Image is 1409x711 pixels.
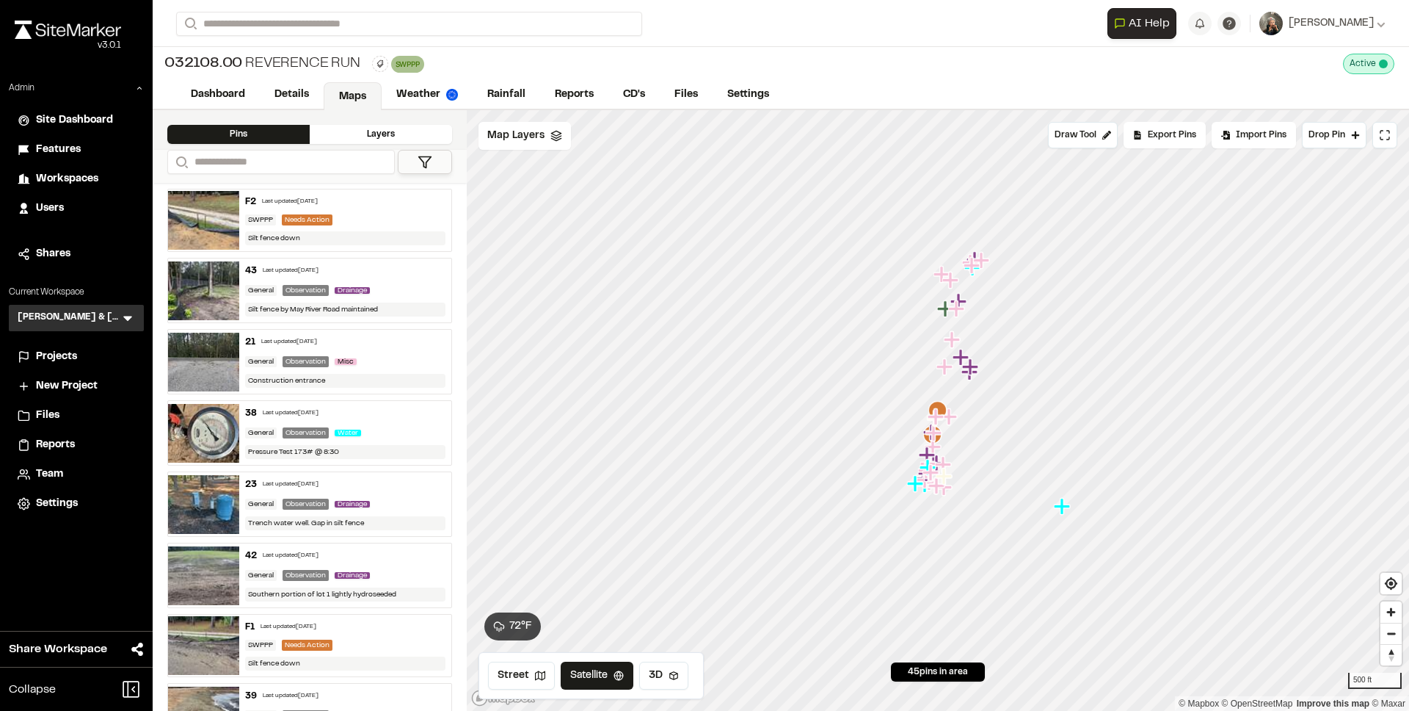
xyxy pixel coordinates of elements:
div: Map marker [1054,497,1073,516]
div: 500 ft [1348,673,1402,689]
div: Pins [167,125,310,144]
div: Observation [283,356,329,367]
div: General [245,427,277,438]
span: Export Pins [1148,129,1196,142]
a: Files [660,81,713,109]
div: Map marker [966,250,986,270]
div: General [245,499,277,510]
div: Map marker [936,358,955,377]
div: Map marker [935,455,954,474]
button: Drop Pin [1302,122,1366,148]
a: Mapbox logo [471,690,536,707]
span: This project is active and counting against your active project count. [1379,59,1388,68]
div: Map marker [948,300,967,319]
canvas: Map [467,110,1409,711]
button: [PERSON_NAME] [1259,12,1386,35]
button: Edit Tags [372,56,388,72]
div: Needs Action [282,640,332,651]
span: Settings [36,496,78,512]
div: Last updated [DATE] [263,692,318,701]
h3: [PERSON_NAME] & [PERSON_NAME] Inc. [18,311,120,325]
div: Map marker [923,423,942,442]
button: 3D [639,662,688,690]
button: Zoom in [1380,602,1402,623]
img: file [168,191,239,250]
div: Map marker [941,408,960,427]
div: Map marker [962,358,981,377]
span: AI Help [1129,15,1170,32]
div: Map marker [918,461,937,480]
div: Map marker [920,458,939,477]
div: Last updated [DATE] [263,552,318,560]
div: Silt fence down [245,657,446,671]
a: Team [18,466,135,483]
div: Oh geez...please don't... [15,39,121,52]
a: Reports [18,437,135,453]
button: Search [176,12,203,36]
a: Reports [540,81,608,109]
a: Files [18,408,135,424]
div: Map marker [928,401,947,420]
div: General [245,285,277,296]
a: Settings [713,81,784,109]
img: file [168,261,239,320]
a: Settings [18,496,135,512]
div: Map marker [922,463,942,483]
span: Draw Tool [1055,129,1096,142]
div: This project is active and counting against your active project count. [1343,54,1394,74]
div: Map marker [907,474,926,494]
button: Open AI Assistant [1107,8,1176,39]
img: file [168,404,239,463]
img: rebrand.png [15,21,121,39]
div: Reverence Run [164,53,360,75]
div: Open AI Assistant [1107,8,1182,39]
div: Last updated [DATE] [262,198,318,206]
span: Files [36,408,59,424]
img: file [168,475,239,534]
div: 21 [245,336,255,349]
div: Last updated [DATE] [263,480,318,489]
div: No pins available to export [1124,122,1206,148]
div: 42 [245,549,257,563]
p: Current Workspace [9,286,144,299]
div: Observation [283,427,329,438]
div: Map marker [942,271,961,290]
div: Map marker [973,251,992,270]
button: Street [488,662,555,690]
div: Map marker [937,300,956,319]
img: file [168,616,239,675]
span: Misc [335,358,357,365]
img: precipai.png [446,89,458,101]
span: Zoom out [1380,624,1402,644]
span: 72 ° F [509,618,532,635]
div: Import Pins into your project [1212,122,1296,148]
div: F2 [245,195,256,209]
div: Construction entrance [245,374,446,388]
div: SWPPP [245,640,276,651]
div: F1 [245,621,255,634]
a: Projects [18,349,135,365]
div: Silt fence by May River Road maintained [245,303,446,317]
button: 72°F [484,613,541,640]
button: Draw Tool [1048,122,1118,148]
div: 38 [245,407,257,420]
img: file [168,333,239,391]
span: 45 pins in area [908,665,968,679]
img: file [168,546,239,605]
div: Map marker [944,331,963,350]
div: Southern portion of lot 1 lightly hydroseeded [245,588,446,602]
div: Last updated [DATE] [263,409,318,418]
button: Zoom out [1380,623,1402,644]
div: Observation [283,285,329,296]
div: Observation [283,499,329,510]
button: Satellite [561,662,633,690]
a: OpenStreetMap [1222,699,1293,709]
span: Reset bearing to north [1380,645,1402,665]
a: Details [260,81,324,109]
span: Find my location [1380,573,1402,594]
div: Pressure Test 173# @ 8:30 [245,445,446,459]
span: Reports [36,437,75,453]
span: Share Workspace [9,640,107,658]
div: Map marker [928,477,947,496]
div: Map marker [933,265,953,284]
